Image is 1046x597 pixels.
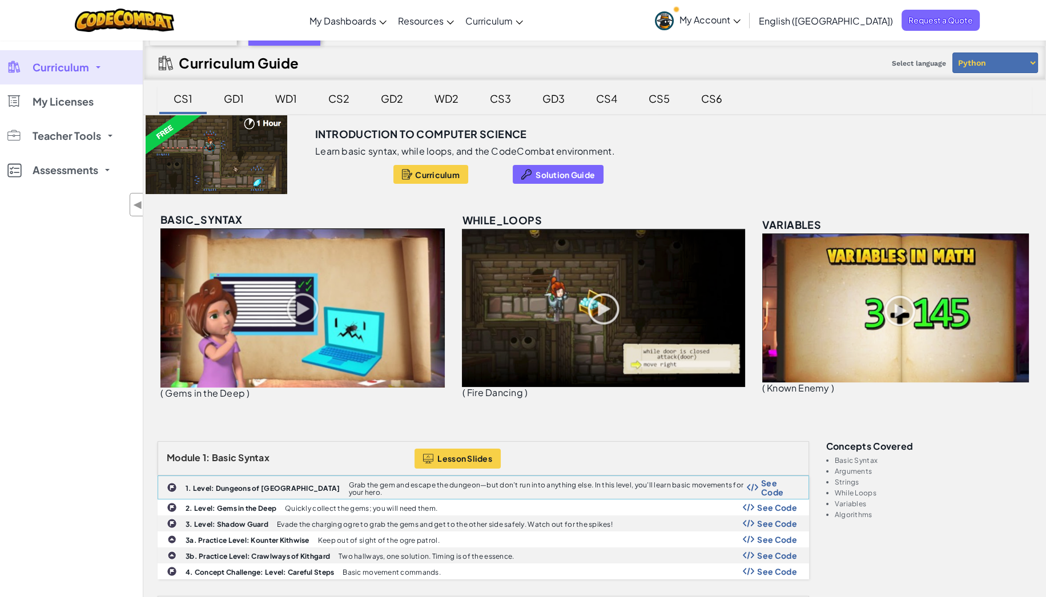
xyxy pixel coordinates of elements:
[743,519,754,527] img: Show Code Logo
[757,567,797,576] span: See Code
[304,5,392,36] a: My Dashboards
[75,9,175,32] img: CodeCombat logo
[835,457,1032,464] li: Basic Syntax
[437,454,492,463] span: Lesson Slides
[762,233,1029,383] img: variables_unlocked.png
[536,170,595,179] span: Solution Guide
[393,165,468,184] button: Curriculum
[133,196,143,213] span: ◀
[160,387,163,399] span: (
[167,535,176,544] img: IconPracticeLevel.svg
[167,502,177,513] img: IconChallengeLevel.svg
[757,519,797,528] span: See Code
[747,483,758,491] img: Show Code Logo
[465,15,513,27] span: Curriculum
[247,387,250,399] span: )
[835,500,1032,507] li: Variables
[339,552,514,560] p: Two hallways, one solution. Timing is of the essence.
[835,489,1032,497] li: While Loops
[158,531,809,547] a: 3a. Practice Level: Kounter Kithwise Keep out of sight of the ogre patrol. Show Code Logo See Code
[343,568,440,576] p: Basic movement commands.
[158,515,809,531] a: 3. Level: Shadow Guard Evade the charging ogre to grab the gems and get to the other side safely....
[835,478,1032,486] li: Strings
[318,537,440,544] p: Keep out of sight of the ogre patrol.
[462,386,465,398] span: (
[167,551,176,560] img: IconPracticeLevel.svg
[415,449,501,469] button: Lesson Slides
[167,566,177,576] img: IconChallengeLevel.svg
[835,467,1032,475] li: Arguments
[462,213,541,227] span: while_loops
[33,96,94,107] span: My Licenses
[762,382,765,394] span: (
[649,2,746,38] a: My Account
[767,382,830,394] span: Known Enemy
[33,131,101,141] span: Teacher Tools
[315,126,527,143] h3: Introduction to Computer Science
[835,511,1032,518] li: Algorithms
[902,10,980,31] a: Request a Quote
[398,15,444,27] span: Resources
[467,386,523,398] span: Fire Dancing
[743,503,754,511] img: Show Code Logo
[160,213,243,226] span: basic_syntax
[460,5,529,36] a: Curriculum
[165,387,245,399] span: Gems in the Deep
[826,441,1032,451] h3: Concepts covered
[887,55,951,72] span: Select language
[159,56,173,70] img: IconCurriculumGuide.svg
[167,518,177,529] img: IconChallengeLevel.svg
[160,228,445,388] img: basic_syntax_unlocked.png
[757,535,797,544] span: See Code
[743,535,754,543] img: Show Code Logo
[753,5,899,36] a: English ([GEOGRAPHIC_DATA])
[317,85,361,112] div: CS2
[264,85,308,112] div: WD1
[285,505,437,512] p: Quickly collect the gems; you will need them.
[762,218,822,231] span: variables
[757,503,797,512] span: See Code
[158,475,809,499] a: 1. Level: Dungeons of [GEOGRAPHIC_DATA] Grab the gem and escape the dungeon—but don’t run into an...
[637,85,681,112] div: CS5
[761,478,797,497] span: See Code
[525,386,528,398] span: )
[33,62,89,72] span: Curriculum
[162,85,204,112] div: CS1
[369,85,415,112] div: GD2
[349,481,747,496] p: Grab the gem and escape the dungeon—but don’t run into anything else. In this level, you’ll learn...
[315,146,615,157] p: Learn basic syntax, while loops, and the CodeCombat environment.
[423,85,470,112] div: WD2
[158,547,809,563] a: 3b. Practice Level: Crawlways of Kithgard Two hallways, one solution. Timing is of the essence. S...
[757,551,797,560] span: See Code
[277,521,613,528] p: Evade the charging ogre to grab the gems and get to the other side safely. Watch out for the spikes!
[212,451,269,463] span: Basic Syntax
[186,568,334,576] b: 4. Concept Challenge: Level: Careful Steps
[179,55,299,71] h2: Curriculum Guide
[167,482,177,493] img: IconChallengeLevel.svg
[158,563,809,579] a: 4. Concept Challenge: Level: Careful Steps Basic movement commands. Show Code Logo See Code
[513,165,604,184] button: Solution Guide
[392,5,460,36] a: Resources
[759,15,893,27] span: English ([GEOGRAPHIC_DATA])
[831,382,834,394] span: )
[478,85,522,112] div: CS3
[186,504,276,513] b: 2. Level: Gems in the Deep
[415,170,460,179] span: Curriculum
[743,551,754,559] img: Show Code Logo
[585,85,629,112] div: CS4
[158,499,809,515] a: 2. Level: Gems in the Deep Quickly collect the gems; you will need them. Show Code Logo See Code
[690,85,734,112] div: CS6
[186,484,340,493] b: 1. Level: Dungeons of [GEOGRAPHIC_DATA]
[186,520,268,529] b: 3. Level: Shadow Guard
[186,536,309,544] b: 3a. Practice Level: Kounter Kithwise
[167,451,201,463] span: Module
[679,14,741,26] span: My Account
[186,552,330,560] b: 3b. Practice Level: Crawlways of Kithgard
[212,85,255,112] div: GD1
[203,451,210,463] span: 1:
[309,15,376,27] span: My Dashboards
